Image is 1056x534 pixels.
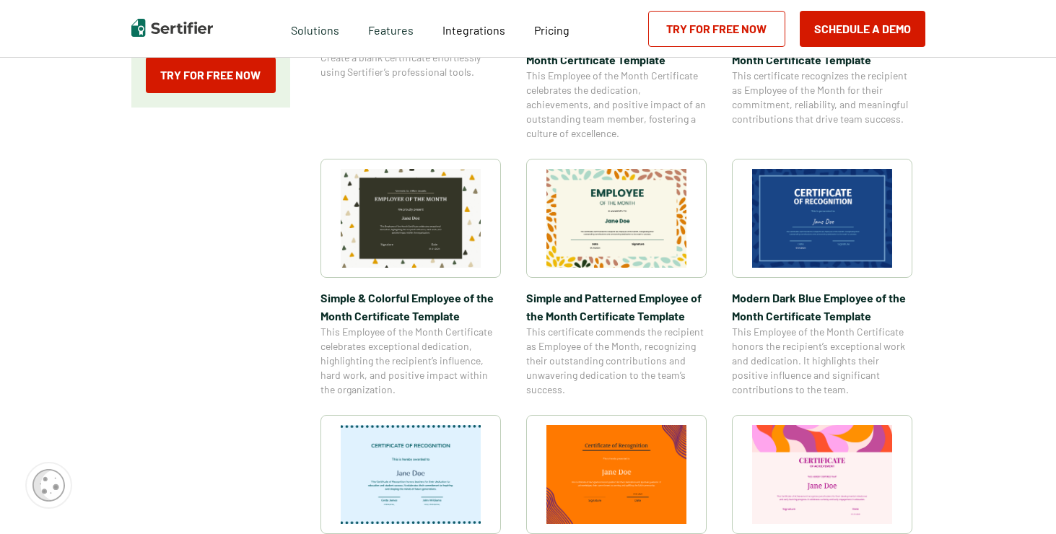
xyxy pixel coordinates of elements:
[526,325,707,397] span: This certificate commends the recipient as Employee of the Month, recognizing their outstanding c...
[146,57,276,93] a: Try for Free Now
[341,425,481,524] img: Certificate of Recognition for Teachers Template
[526,289,707,325] span: Simple and Patterned Employee of the Month Certificate Template
[526,159,707,397] a: Simple and Patterned Employee of the Month Certificate TemplateSimple and Patterned Employee of t...
[546,425,686,524] img: Certificate of Recognition for Pastor
[320,51,501,79] span: Create a blank certificate effortlessly using Sertifier’s professional tools.
[320,289,501,325] span: Simple & Colorful Employee of the Month Certificate Template
[984,465,1056,534] iframe: Chat Widget
[534,23,570,37] span: Pricing
[648,11,785,47] a: Try for Free Now
[752,169,892,268] img: Modern Dark Blue Employee of the Month Certificate Template
[368,19,414,38] span: Features
[320,159,501,397] a: Simple & Colorful Employee of the Month Certificate TemplateSimple & Colorful Employee of the Mon...
[732,159,912,397] a: Modern Dark Blue Employee of the Month Certificate TemplateModern Dark Blue Employee of the Month...
[800,11,925,47] button: Schedule a Demo
[526,69,707,141] span: This Employee of the Month Certificate celebrates the dedication, achievements, and positive impa...
[32,469,65,502] img: Cookie Popup Icon
[442,23,505,37] span: Integrations
[732,69,912,126] span: This certificate recognizes the recipient as Employee of the Month for their commitment, reliabil...
[546,169,686,268] img: Simple and Patterned Employee of the Month Certificate Template
[341,169,481,268] img: Simple & Colorful Employee of the Month Certificate Template
[291,19,339,38] span: Solutions
[320,325,501,397] span: This Employee of the Month Certificate celebrates exceptional dedication, highlighting the recipi...
[752,425,892,524] img: Certificate of Achievement for Preschool Template
[732,289,912,325] span: Modern Dark Blue Employee of the Month Certificate Template
[534,19,570,38] a: Pricing
[442,19,505,38] a: Integrations
[732,325,912,397] span: This Employee of the Month Certificate honors the recipient’s exceptional work and dedication. It...
[131,19,213,37] img: Sertifier | Digital Credentialing Platform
